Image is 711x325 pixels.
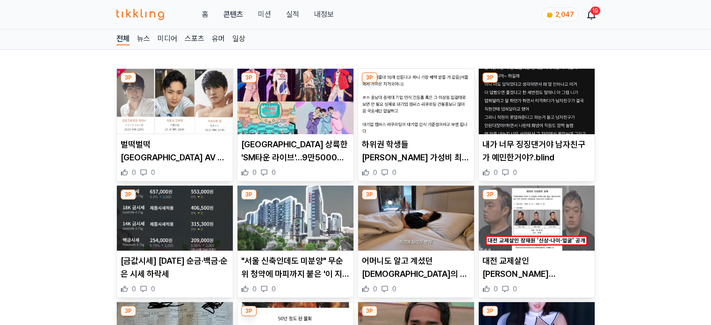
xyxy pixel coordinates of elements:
img: 하위권 학생들한테 가성비 최강인 대학교 투탑.jpg,, [358,69,474,134]
img: 대전 교제살인 장재원 '신상·나이·얼굴' 공개...전 연인 살해 이유 재조명 [479,186,595,251]
p: 대전 교제살인 [PERSON_NAME] '[PERSON_NAME]·나이·얼굴' 공개...전 연인 살해 이유 재조명 [482,254,591,281]
p: [금값시세] [DATE] 순금·백금·순은 시세 하락세 [121,254,229,281]
span: 0 [373,168,377,177]
div: 3P [482,306,498,316]
div: 3P 벌떡벌떡 일본 AV 남배우 연령 근황 벌떡벌떡 [GEOGRAPHIC_DATA] AV 남배우 연령 근황 0 0 [116,68,233,181]
div: 3P [금값시세] 8월 11일 순금·백금·순은 시세 하락세 [금값시세] [DATE] 순금·백금·순은 시세 하락세 0 0 [116,185,233,298]
span: 0 [252,284,257,294]
a: 유머 [212,33,225,45]
span: 0 [132,168,136,177]
span: 0 [272,168,276,177]
a: 스포츠 [185,33,204,45]
button: 미션 [258,9,271,20]
div: 3P [121,306,136,316]
div: 19 [590,7,600,15]
span: 0 [513,168,517,177]
div: 3P [241,306,257,316]
a: 홈 [201,9,208,20]
p: 하위권 학생들[PERSON_NAME] 가성비 최강인 대학교 투탑.jpg,, [362,138,470,164]
span: 0 [272,284,276,294]
p: "서울 신축인데도 미분양" 무순위 청약에 마피까지 붙은 '이 지역' 대단지 아파트 [241,254,350,281]
span: 0 [513,284,517,294]
span: 0 [494,284,498,294]
span: 0 [151,284,155,294]
img: coin [546,11,553,19]
img: 어머니도 알고 계셨던 한가인의 소나무 취향.jpg,, [358,186,474,251]
span: 0 [392,284,396,294]
img: 도쿄돔 상륙한 'SM타운 라이브'…9만5000명 관객 동원 [237,69,353,134]
a: 19 [588,9,595,20]
a: 뉴스 [137,33,150,45]
span: 0 [252,168,257,177]
div: 3P [241,189,257,200]
img: 티끌링 [116,9,165,20]
img: 내가 너무 징징댄거야 남자친구가 예민한거야?.blind [479,69,595,134]
div: 3P "서울 신축인데도 미분양" 무순위 청약에 마피까지 붙은 '이 지역' 대단지 아파트 "서울 신축인데도 미분양" 무순위 청약에 마피까지 붙은 '이 지역' 대단지 아파트 0 0 [237,185,354,298]
span: 0 [494,168,498,177]
a: 전체 [116,33,129,45]
div: 3P [362,72,377,83]
div: 3P [482,189,498,200]
img: 벌떡벌떡 일본 AV 남배우 연령 근황 [117,69,233,134]
span: 0 [151,168,155,177]
div: 3P [482,72,498,83]
span: 0 [132,284,136,294]
a: 미디어 [158,33,177,45]
p: 내가 너무 징징댄거야 남자친구가 예민한거야?.blind [482,138,591,164]
a: coin 2,047 [542,7,576,22]
div: 3P [362,189,377,200]
a: 내정보 [314,9,333,20]
div: 3P 어머니도 알고 계셨던 한가인의 소나무 취향.jpg,, 어머니도 알고 계셨던 [DEMOGRAPHIC_DATA]의 소나무 취향.jpg,, 0 0 [358,185,474,298]
p: 벌떡벌떡 [GEOGRAPHIC_DATA] AV 남배우 연령 근황 [121,138,229,164]
span: 0 [392,168,396,177]
span: 0 [373,284,377,294]
div: 3P [121,72,136,83]
span: 2,047 [555,11,574,18]
div: 3P 내가 너무 징징댄거야 남자친구가 예민한거야?.blind 내가 너무 징징댄거야 남자친구가 예민한거야?.blind 0 0 [478,68,595,181]
div: 3P 도쿄돔 상륙한 'SM타운 라이브'…9만5000명 관객 동원 [GEOGRAPHIC_DATA] 상륙한 'SM타운 라이브'…9만5000명 관객 동원 0 0 [237,68,354,181]
p: [GEOGRAPHIC_DATA] 상륙한 'SM타운 라이브'…9만5000명 관객 동원 [241,138,350,164]
p: 어머니도 알고 계셨던 [DEMOGRAPHIC_DATA]의 소나무 취향.jpg,, [362,254,470,281]
div: 3P [121,189,136,200]
img: [금값시세] 8월 11일 순금·백금·순은 시세 하락세 [117,186,233,251]
div: 3P [241,72,257,83]
div: 3P 하위권 학생들한테 가성비 최강인 대학교 투탑.jpg,, 하위권 학생들[PERSON_NAME] 가성비 최강인 대학교 투탑.jpg,, 0 0 [358,68,474,181]
a: 일상 [232,33,245,45]
div: 3P [362,306,377,316]
a: 실적 [286,9,299,20]
a: 콘텐츠 [223,9,243,20]
img: "서울 신축인데도 미분양" 무순위 청약에 마피까지 붙은 '이 지역' 대단지 아파트 [237,186,353,251]
div: 3P 대전 교제살인 장재원 '신상·나이·얼굴' 공개...전 연인 살해 이유 재조명 대전 교제살인 [PERSON_NAME] '[PERSON_NAME]·나이·얼굴' 공개...전 ... [478,185,595,298]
